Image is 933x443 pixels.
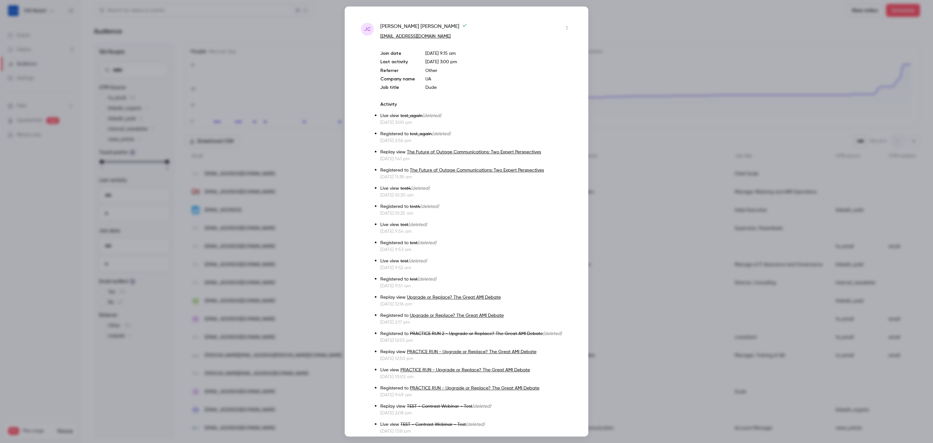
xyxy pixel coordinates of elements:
span: test_again [410,132,432,136]
span: test [410,277,418,281]
p: Dude [425,84,572,91]
span: (deleted) [420,204,439,209]
span: TEST - Contrast Webinar - Test [407,404,472,409]
p: [DATE] 9:53 am [380,246,572,253]
a: PRACTICE RUN - Upgrade or Replace? The Great AMI Debate [407,350,536,354]
span: [PERSON_NAME] [PERSON_NAME] [380,23,467,33]
p: Live view [380,258,572,265]
span: (deleted) [408,222,427,227]
p: [DATE] 9:15 am [425,50,572,57]
p: [DATE] 10:30 am [380,192,572,198]
p: Registered to [380,203,572,210]
p: [DATE] 1:41 pm [380,156,572,162]
a: PRACTICE RUN - Upgrade or Replace? The Great AMI Debate [410,386,539,390]
a: The Future of Outage Communications: Two Expert Perspectives [410,168,544,173]
p: [DATE] 2:08 pm [380,410,572,416]
p: [DATE] 1:58 pm [380,428,572,435]
p: Registered to [380,131,572,138]
span: (deleted) [408,259,427,263]
p: Registered to [380,385,572,392]
span: (deleted) [418,277,436,281]
p: Referrer [380,67,415,74]
p: Replay view [380,349,572,355]
p: [DATE] 3:00 pm [380,119,572,126]
p: [DATE] 9:52 am [380,265,572,271]
span: test [400,259,408,263]
p: Registered to [380,312,572,319]
p: UA [425,76,572,82]
p: Registered to [380,330,572,337]
a: Upgrade or Replace? The Great AMI Debate [410,313,504,318]
p: Replay view [380,403,572,410]
span: (deleted) [432,132,451,136]
span: (deleted) [472,404,491,409]
p: Registered to [380,276,572,283]
p: Replay view [380,149,572,156]
span: (deleted) [422,114,441,118]
p: [DATE] 2:56 pm [380,138,572,144]
p: Live view [380,185,572,192]
a: The Future of Outage Communications: Two Expert Perspectives [407,150,541,154]
p: [DATE] 10:02 am [380,374,572,380]
p: Last activity [380,59,415,66]
a: [EMAIL_ADDRESS][DOMAIN_NAME] [380,34,451,39]
p: [DATE] 9:49 am [380,392,572,398]
a: PRACTICE RUN - Upgrade or Replace? The Great AMI Debate [400,368,530,372]
span: JC [364,25,371,33]
p: Activity [380,101,572,108]
p: Join date [380,50,415,57]
p: [DATE] 2:17 pm [380,319,572,326]
span: TEST - Contrast Webinar - Test [400,422,466,427]
p: Live view [380,421,572,428]
p: [DATE] 11:38 am [380,174,572,180]
p: [DATE] 12:16 pm [380,301,572,307]
p: [DATE] 12:55 pm [380,337,572,344]
p: Registered to [380,240,572,246]
span: test4 [410,204,420,209]
p: [DATE] 9:51 am [380,283,572,289]
p: Company name [380,76,415,82]
p: Other [425,67,572,74]
p: Job title [380,84,415,91]
span: (deleted) [466,422,485,427]
p: Live view [380,221,572,228]
span: test [400,222,408,227]
span: [DATE] 3:00 pm [425,60,457,64]
a: Upgrade or Replace? The Great AMI Debate [407,295,501,300]
p: [DATE] 10:25 am [380,210,572,217]
p: [DATE] 9:54 am [380,228,572,235]
span: PRACTICE RUN 2 - Upgrade or Replace? The Great AMI Debate [410,331,543,336]
span: (deleted) [411,186,430,191]
p: Replay view [380,294,572,301]
span: test [410,241,418,245]
p: [DATE] 12:50 pm [380,355,572,362]
span: test_again [400,114,422,118]
span: test4 [400,186,411,191]
span: (deleted) [418,241,436,245]
p: Registered to [380,167,572,174]
span: (deleted) [543,331,562,336]
p: Live view [380,367,572,374]
p: Live view [380,113,572,119]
